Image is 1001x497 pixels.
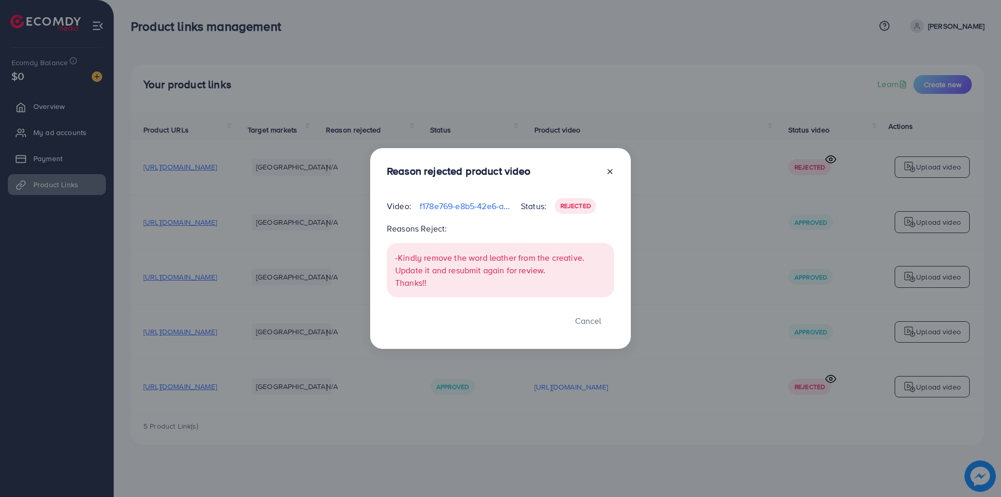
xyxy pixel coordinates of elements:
p: Thanks!! [395,276,606,289]
span: Rejected [560,201,591,210]
h3: Reason rejected product video [387,165,531,177]
p: -Kindly remove the word leather from the creative. Update it and resubmit again for review. [395,251,606,276]
p: Reasons Reject: [387,222,614,235]
p: Video: [387,200,411,212]
p: f178e769-e8b5-42e6-a4b0-bdddd54f91bb-1749661711974.mp4 [420,200,512,212]
p: Status: [521,200,546,212]
button: Cancel [562,310,614,332]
